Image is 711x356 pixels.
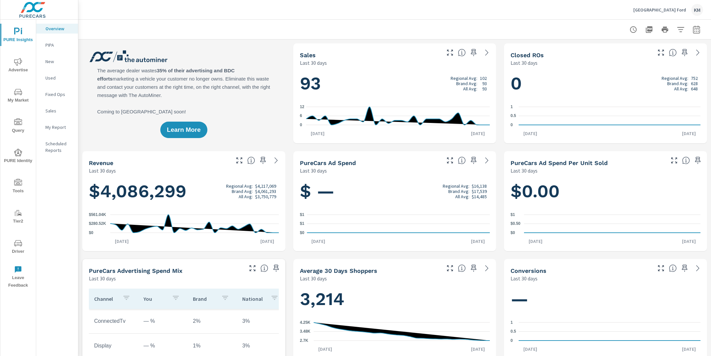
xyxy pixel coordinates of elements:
td: — % [138,338,188,354]
h5: PureCars Advertising Spend Mix [89,267,182,274]
td: 2% [188,313,237,329]
span: This table looks at how you compare to the amount of budget you spend per channel as opposed to y... [260,264,268,272]
button: Make Fullscreen [445,155,455,166]
text: 0 [511,338,513,343]
button: Make Fullscreen [669,155,679,166]
span: The number of dealer-specified goals completed by a visitor. [Source: This data is provided by th... [669,264,677,272]
p: Brand Avg: [667,81,688,86]
td: Display [89,338,138,354]
div: Overview [36,24,78,34]
p: 628 [691,81,698,86]
button: Print Report [658,23,671,36]
p: Last 30 days [511,274,538,282]
p: [DATE] [466,130,489,137]
div: nav menu [0,20,36,292]
h5: PureCars Ad Spend Per Unit Sold [511,159,608,166]
text: $0.50 [511,222,520,226]
text: 3.48K [300,329,310,334]
text: $0 [89,230,93,235]
span: Number of vehicles sold by the dealership over the selected date range. [Source: This data is sou... [458,49,466,57]
span: PURE Insights [2,28,34,44]
p: Regional Avg: [443,183,469,189]
p: Brand [193,296,216,302]
div: My Report [36,122,78,132]
p: National [242,296,265,302]
p: You [144,296,167,302]
p: Last 30 days [89,274,116,282]
p: All Avg: [239,194,253,199]
p: Regional Avg: [226,183,253,189]
text: $1 [300,222,304,226]
span: Save this to your personalized report [679,263,690,273]
p: [DATE] [306,130,329,137]
span: Save this to your personalized report [693,155,703,166]
button: Apply Filters [674,23,687,36]
p: [GEOGRAPHIC_DATA] Ford [633,7,686,13]
span: Advertise [2,58,34,74]
h5: Average 30 Days Shoppers [300,267,377,274]
a: See more details in report [482,263,492,273]
text: 6 [300,114,302,118]
span: Driver [2,239,34,255]
h1: 93 [300,72,490,95]
p: $3,750,779 [255,194,276,199]
p: [DATE] [256,238,279,245]
text: $0 [511,230,515,235]
span: Save this to your personalized report [271,263,281,273]
text: 1 [511,105,513,109]
h1: $4,086,299 [89,180,279,202]
text: 2.7K [300,338,308,343]
span: Total cost of media for all PureCars channels for the selected dealership group over the selected... [458,156,466,164]
button: "Export Report to PDF" [643,23,656,36]
h1: — [511,288,700,310]
td: — % [138,313,188,329]
p: Fixed Ops [45,91,73,98]
p: [DATE] [466,238,489,245]
td: ConnectedTv [89,313,138,329]
text: $1 [511,212,515,217]
p: Last 30 days [89,167,116,175]
p: $4,061,293 [255,189,276,194]
td: 3% [237,338,286,354]
button: Select Date Range [690,23,703,36]
p: Last 30 days [511,59,538,67]
td: 1% [188,338,237,354]
p: My Report [45,124,73,131]
p: 752 [691,76,698,81]
p: [DATE] [519,346,542,352]
text: 0 [300,123,302,127]
div: KM [691,4,703,16]
text: $280.52K [89,222,106,226]
p: [DATE] [110,238,133,245]
a: See more details in report [482,155,492,166]
span: PURE Identity [2,149,34,165]
div: Fixed Ops [36,89,78,99]
span: Number of Repair Orders Closed by the selected dealership group over the selected time range. [So... [669,49,677,57]
p: [DATE] [677,346,700,352]
span: Tools [2,179,34,195]
button: Learn More [160,122,207,138]
p: Scheduled Reports [45,140,73,154]
button: Make Fullscreen [656,47,666,58]
p: Last 30 days [511,167,538,175]
p: Brand Avg: [448,189,469,194]
button: Make Fullscreen [247,263,258,273]
a: See more details in report [271,155,281,166]
span: Query [2,118,34,134]
p: 93 [482,81,487,86]
p: [DATE] [466,346,489,352]
span: Average cost of advertising per each vehicle sold at the dealer over the selected date range. The... [682,156,690,164]
button: Make Fullscreen [445,263,455,273]
span: Save this to your personalized report [679,47,690,58]
p: [DATE] [677,238,700,245]
text: $561.04K [89,212,106,217]
h5: Closed ROs [511,52,544,59]
p: [DATE] [314,346,337,352]
p: $14,485 [472,194,487,199]
p: $17,539 [472,189,487,194]
span: Tier2 [2,209,34,225]
p: Regional Avg: [451,76,477,81]
p: Brand Avg: [456,81,477,86]
span: Save this to your personalized report [468,263,479,273]
p: Last 30 days [300,167,327,175]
